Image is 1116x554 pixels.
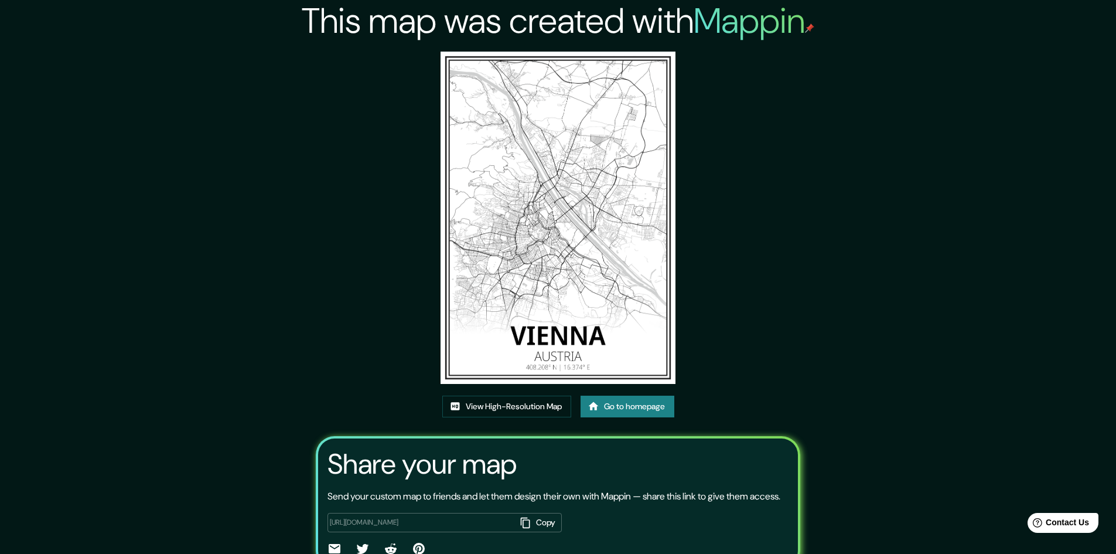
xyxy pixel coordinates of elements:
a: Go to homepage [581,396,674,417]
button: Copy [516,513,562,532]
img: created-map [441,52,675,384]
a: View High-Resolution Map [442,396,571,417]
img: mappin-pin [805,23,814,33]
h3: Share your map [327,448,517,481]
p: Send your custom map to friends and let them design their own with Mappin — share this link to gi... [327,490,780,504]
iframe: Help widget launcher [1012,508,1103,541]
